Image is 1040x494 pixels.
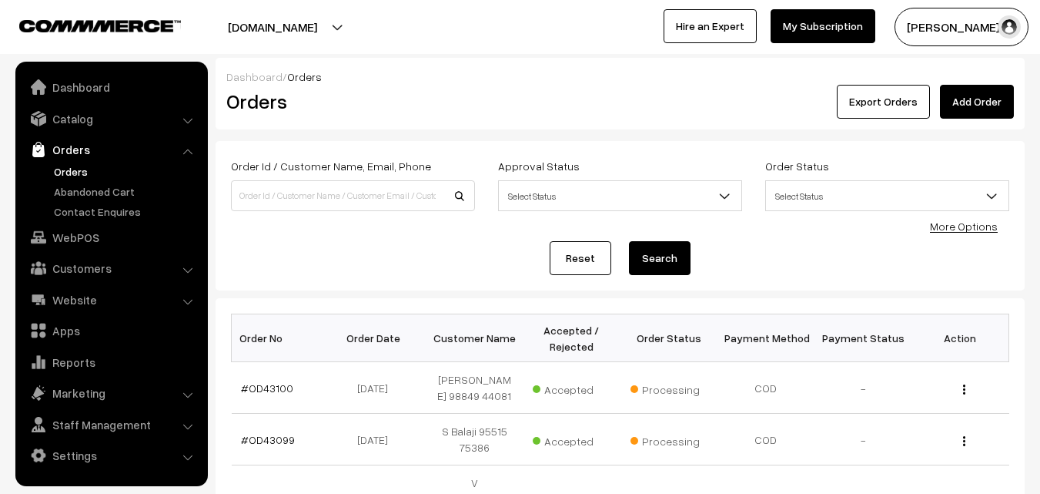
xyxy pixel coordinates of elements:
th: Action [911,314,1008,362]
td: S Balaji 95515 75386 [426,414,523,465]
td: [DATE] [329,414,426,465]
a: Hire an Expert [664,9,757,43]
a: Settings [19,442,202,469]
a: Contact Enquires [50,203,202,220]
h2: Orders [226,89,473,113]
a: Marketing [19,379,202,407]
a: Customers [19,254,202,282]
span: Accepted [533,429,610,449]
a: Orders [50,163,202,180]
a: WebPOS [19,223,202,251]
span: Processing [630,378,707,398]
a: Catalog [19,105,202,133]
a: COMMMERCE [19,15,154,34]
a: Abandoned Cart [50,183,202,200]
a: Dashboard [226,70,283,83]
input: Order Id / Customer Name / Customer Email / Customer Phone [231,180,475,211]
img: COMMMERCE [19,20,181,32]
label: Approval Status [498,158,580,174]
th: Payment Status [814,314,911,362]
th: Payment Method [717,314,814,362]
td: [DATE] [329,362,426,414]
span: Processing [630,429,707,449]
th: Order No [232,314,329,362]
a: Staff Management [19,411,202,439]
td: COD [717,362,814,414]
a: #OD43100 [241,381,293,395]
span: Orders [287,70,322,83]
span: Accepted [533,378,610,398]
button: [PERSON_NAME] s… [895,8,1028,46]
span: Select Status [765,180,1009,211]
td: COD [717,414,814,465]
th: Customer Name [426,314,523,362]
a: My Subscription [771,9,875,43]
button: [DOMAIN_NAME] [174,8,371,46]
a: #OD43099 [241,433,295,446]
img: Menu [963,385,965,395]
label: Order Status [765,158,829,174]
a: More Options [930,220,998,233]
td: - [814,414,911,465]
td: - [814,362,911,414]
div: / [226,69,1014,85]
button: Export Orders [837,85,930,119]
a: Add Order [940,85,1014,119]
span: Select Status [766,183,1008,210]
a: Reset [550,241,611,275]
span: Select Status [498,180,742,211]
a: Apps [19,317,202,344]
img: user [998,15,1021,39]
th: Order Status [620,314,717,362]
td: [PERSON_NAME] 98849 44081 [426,362,523,414]
button: Search [629,241,691,275]
a: Dashboard [19,73,202,101]
th: Order Date [329,314,426,362]
th: Accepted / Rejected [523,314,620,362]
img: Menu [963,436,965,446]
label: Order Id / Customer Name, Email, Phone [231,158,431,174]
span: Select Status [499,183,741,210]
a: Reports [19,348,202,376]
a: Website [19,286,202,314]
a: Orders [19,136,202,163]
